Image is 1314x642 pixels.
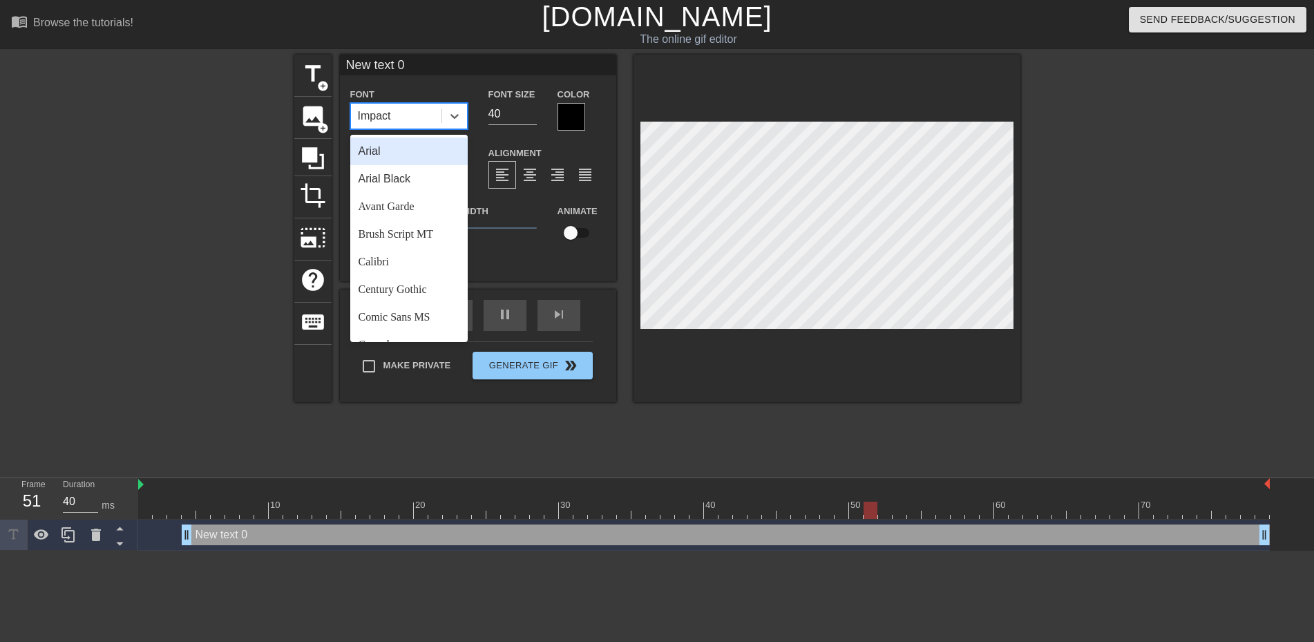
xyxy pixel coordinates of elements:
[1141,498,1153,512] div: 70
[549,167,566,183] span: format_align_right
[33,17,133,28] div: Browse the tutorials!
[488,147,542,160] label: Alignment
[560,498,573,512] div: 30
[497,306,513,323] span: pause
[445,31,932,48] div: The online gif editor
[350,193,468,220] div: Avant Garde
[63,481,95,489] label: Duration
[11,478,53,518] div: Frame
[21,489,42,513] div: 51
[705,498,718,512] div: 40
[1264,478,1270,489] img: bound-end.png
[478,357,587,374] span: Generate Gif
[558,88,590,102] label: Color
[558,205,598,218] label: Animate
[522,167,538,183] span: format_align_center
[996,498,1008,512] div: 60
[300,61,326,87] span: title
[488,88,535,102] label: Font Size
[350,220,468,248] div: Brush Script MT
[577,167,593,183] span: format_align_justify
[562,357,579,374] span: double_arrow
[102,498,115,513] div: ms
[350,331,468,359] div: Consolas
[11,13,28,30] span: menu_book
[1129,7,1306,32] button: Send Feedback/Suggestion
[850,498,863,512] div: 50
[542,1,772,32] a: [DOMAIN_NAME]
[300,267,326,293] span: help
[11,13,133,35] a: Browse the tutorials!
[350,248,468,276] div: Calibri
[350,138,468,165] div: Arial
[317,122,329,134] span: add_circle
[350,276,468,303] div: Century Gothic
[383,359,451,372] span: Make Private
[300,103,326,129] span: image
[350,303,468,331] div: Comic Sans MS
[415,498,428,512] div: 20
[1140,11,1295,28] span: Send Feedback/Suggestion
[473,352,592,379] button: Generate Gif
[180,528,193,542] span: drag_handle
[300,309,326,335] span: keyboard
[1257,528,1271,542] span: drag_handle
[358,108,391,124] div: Impact
[350,165,468,193] div: Arial Black
[300,225,326,251] span: photo_size_select_large
[317,80,329,92] span: add_circle
[494,167,511,183] span: format_align_left
[350,88,374,102] label: Font
[551,306,567,323] span: skip_next
[300,182,326,209] span: crop
[270,498,283,512] div: 10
